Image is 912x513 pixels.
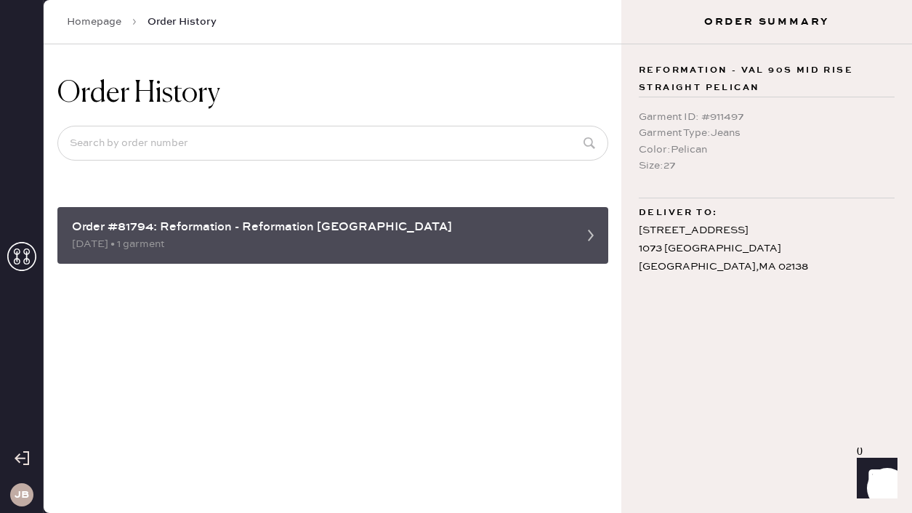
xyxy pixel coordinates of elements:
[639,125,895,141] div: Garment Type : Jeans
[72,219,568,236] div: Order #81794: Reformation - Reformation [GEOGRAPHIC_DATA]
[57,126,608,161] input: Search by order number
[639,109,895,125] div: Garment ID : # 911497
[843,448,905,510] iframe: Front Chat
[67,15,121,29] a: Homepage
[621,15,912,29] h3: Order Summary
[639,158,895,174] div: Size : 27
[639,222,895,277] div: [STREET_ADDRESS] 1073 [GEOGRAPHIC_DATA] [GEOGRAPHIC_DATA] , MA 02138
[57,76,220,111] h1: Order History
[148,15,217,29] span: Order History
[639,62,895,97] span: Reformation - Val 90s Mid Rise Straight Pelican
[15,490,29,500] h3: JB
[639,204,717,222] span: Deliver to:
[72,236,568,252] div: [DATE] • 1 garment
[639,142,895,158] div: Color : Pelican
